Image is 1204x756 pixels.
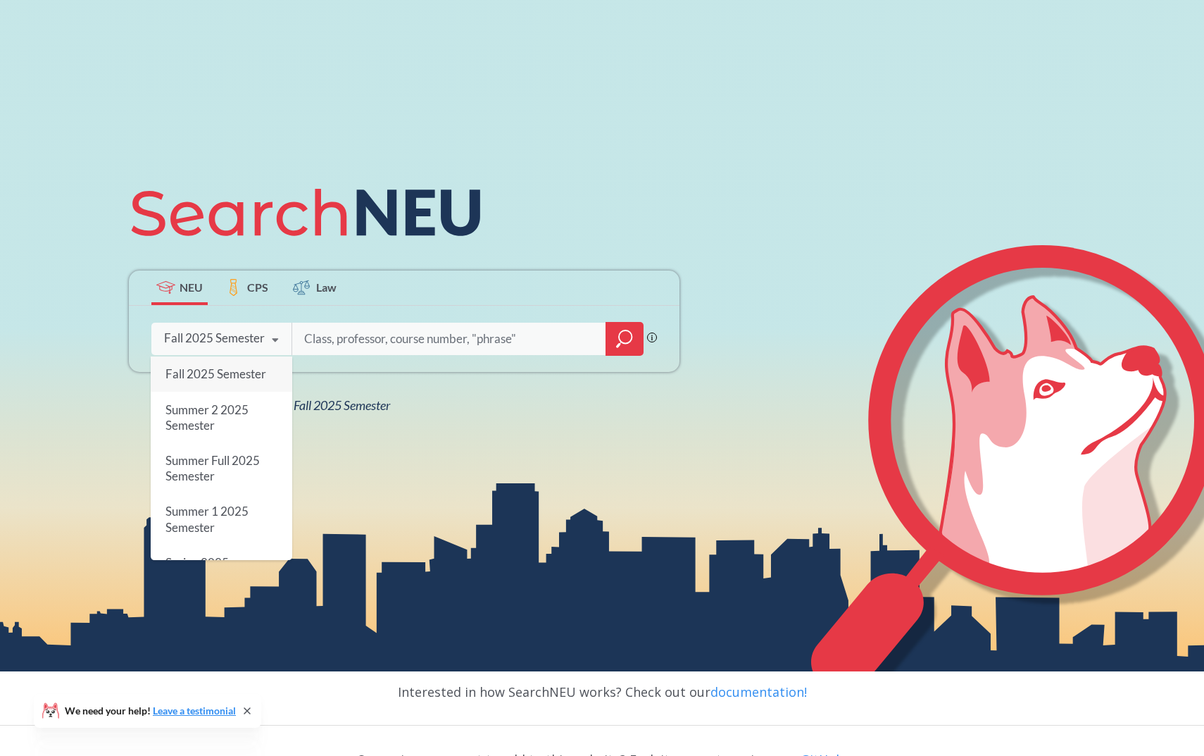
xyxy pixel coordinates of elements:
[247,279,268,295] span: CPS
[616,329,633,349] svg: magnifying glass
[165,453,260,483] span: Summer Full 2025 Semester
[165,555,229,585] span: Spring 2025 Semester
[606,322,644,356] div: magnifying glass
[165,504,249,534] span: Summer 1 2025 Semester
[165,402,249,432] span: Summer 2 2025 Semester
[180,279,203,295] span: NEU
[710,683,807,700] a: documentation!
[303,324,596,354] input: Class, professor, course number, "phrase"
[165,366,266,381] span: Fall 2025 Semester
[316,279,337,295] span: Law
[267,397,390,413] span: NEU Fall 2025 Semester
[164,330,265,346] div: Fall 2025 Semester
